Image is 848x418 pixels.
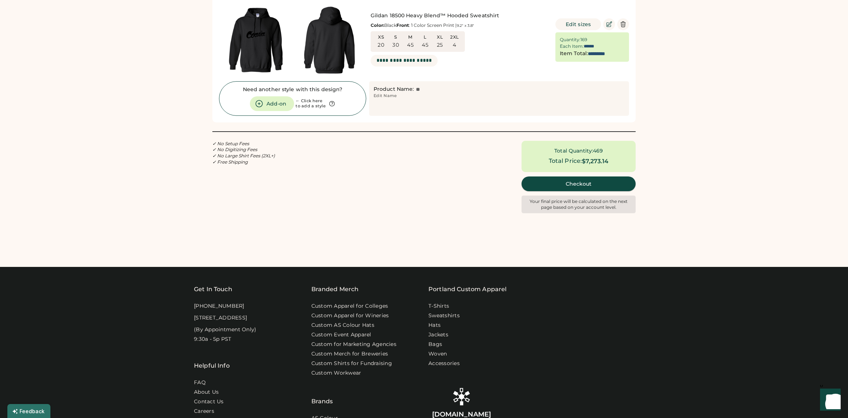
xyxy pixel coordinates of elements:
[580,37,587,43] div: 169
[428,322,441,329] a: Hats
[437,42,443,49] div: 25
[212,159,248,165] em: ✓ Free Shipping
[311,360,392,367] a: Custom Shirts for Fundraising
[524,199,633,210] div: Your final price will be calculated on the next page based on your account level.
[250,96,294,111] button: Add-on
[311,379,333,406] div: Brands
[375,34,387,40] div: XS
[522,176,636,191] button: Checkout
[212,141,249,146] em: ✓ No Setup Fees
[311,312,389,319] a: Custom Apparel for Wineries
[549,157,582,165] div: Total Price:
[396,22,409,28] strong: Front
[560,37,580,43] div: Quantity:
[813,385,845,417] iframe: Front Chat
[194,408,214,415] a: Careers
[554,147,593,155] div: Total Quantity:
[582,158,608,165] div: $7,273.14
[194,398,224,406] a: Contact Us
[194,303,244,310] div: [PHONE_NUMBER]
[434,34,446,40] div: XL
[390,34,402,40] div: S
[311,331,371,339] a: Custom Event Apparel
[419,34,431,40] div: L
[453,388,470,406] img: Rendered Logo - Screens
[194,361,230,370] div: Helpful Info
[311,341,396,348] a: Custom for Marketing Agencies
[428,360,460,367] a: Accessories
[371,22,384,28] strong: Color:
[212,153,275,158] em: ✓ No Large Shirt Fees (2XL+)
[293,3,366,77] img: generate-image
[617,18,629,30] button: Delete
[194,379,206,386] a: FAQ
[560,43,584,49] div: Each Item:
[194,336,232,343] div: 9:30a - 5p PST
[449,34,460,40] div: 2XL
[392,42,399,49] div: 30
[457,23,474,28] font: 9.2" x 3.8"
[422,42,428,49] div: 45
[194,285,232,294] div: Get In Touch
[404,34,416,40] div: M
[371,12,549,19] div: Gildan 18500 Heavy Blend™ Hooded Sweatshirt
[371,22,549,28] div: Black : 1 Color Screen Print |
[453,42,456,49] div: 4
[311,369,361,377] a: Custom Workwear
[428,331,448,339] a: Jackets
[593,148,603,154] div: 469
[560,50,588,57] div: Item Total:
[428,341,442,348] a: Bags
[555,18,601,30] button: Edit sizes
[194,314,247,322] div: [STREET_ADDRESS]
[219,3,293,77] img: generate-image
[311,285,359,294] div: Branded Merch
[311,350,388,358] a: Custom Merch for Breweries
[407,42,414,49] div: 45
[194,326,256,333] div: (By Appointment Only)
[428,303,449,310] a: T-Shirts
[311,303,388,310] a: Custom Apparel for Colleges
[243,86,343,93] div: Need another style with this design?
[378,42,384,49] div: 20
[296,99,326,109] div: ← Click here to add a style
[428,285,506,294] a: Portland Custom Apparel
[428,350,447,358] a: Woven
[212,147,257,152] em: ✓ No Digitizing Fees
[374,93,397,99] div: Edit Name
[194,389,219,396] a: About Us
[428,312,460,319] a: Sweatshirts
[374,86,414,93] div: Product Name:
[603,18,615,30] button: Edit Product
[311,322,374,329] a: Custom AS Colour Hats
